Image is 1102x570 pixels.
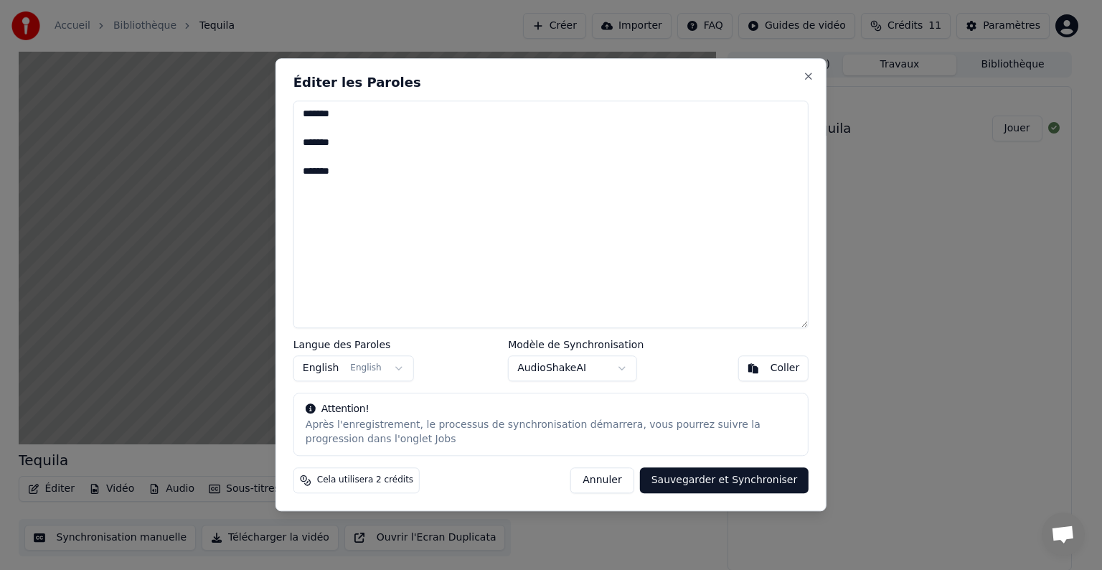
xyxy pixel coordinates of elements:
div: Coller [771,362,800,376]
div: Attention! [306,403,796,417]
button: Sauvegarder et Synchroniser [640,468,809,494]
label: Langue des Paroles [293,340,414,350]
label: Modèle de Synchronisation [508,340,644,350]
h2: Éditer les Paroles [293,76,809,89]
div: Après l'enregistrement, le processus de synchronisation démarrera, vous pourrez suivre la progres... [306,419,796,447]
button: Coller [738,356,809,382]
button: Annuler [570,468,634,494]
span: Cela utilisera 2 crédits [317,475,413,487]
